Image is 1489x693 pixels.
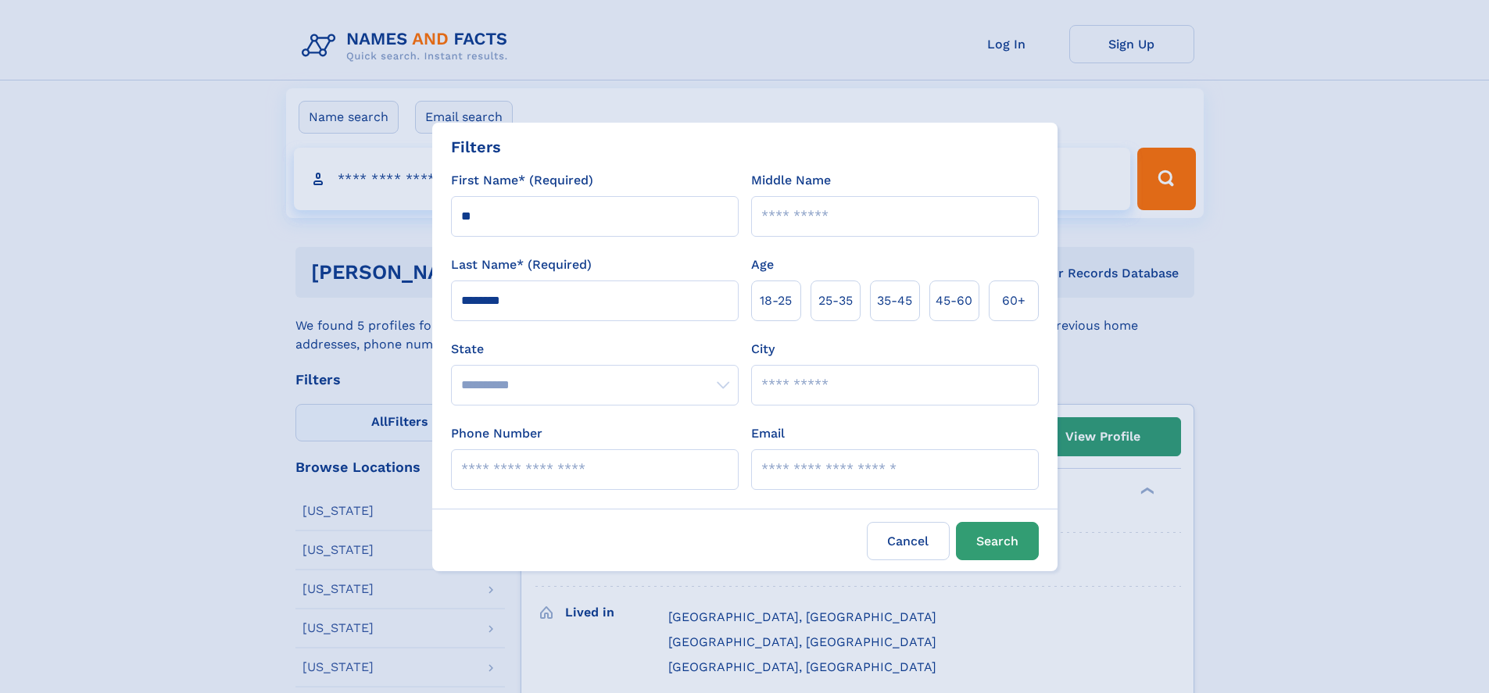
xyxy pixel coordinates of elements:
[451,135,501,159] div: Filters
[451,424,542,443] label: Phone Number
[751,171,831,190] label: Middle Name
[751,255,774,274] label: Age
[867,522,950,560] label: Cancel
[751,424,785,443] label: Email
[451,171,593,190] label: First Name* (Required)
[451,340,739,359] label: State
[751,340,775,359] label: City
[451,255,592,274] label: Last Name* (Required)
[1002,291,1025,310] span: 60+
[818,291,853,310] span: 25‑35
[760,291,792,310] span: 18‑25
[877,291,912,310] span: 35‑45
[956,522,1039,560] button: Search
[936,291,972,310] span: 45‑60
